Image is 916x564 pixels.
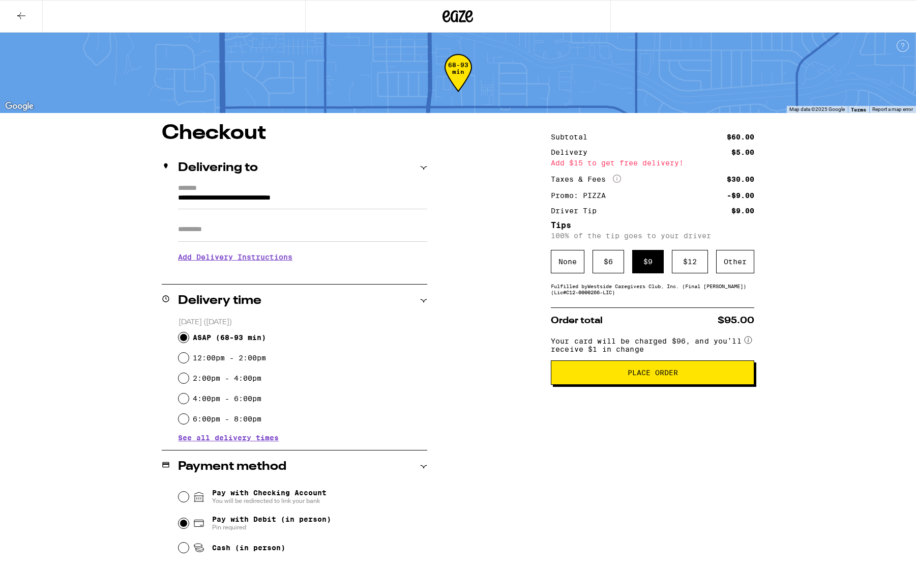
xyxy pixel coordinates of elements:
span: You will be redirected to link your bank [212,497,327,505]
div: $30.00 [727,176,754,183]
div: $ 12 [672,250,708,273]
div: Subtotal [551,133,595,140]
a: Report a map error [872,106,913,112]
span: Your card will be charged $96, and you’ll receive $1 in change [551,333,742,353]
div: Driver Tip [551,207,604,214]
span: Pay with Debit (in person) [212,515,331,523]
span: ASAP (68-93 min) [193,333,266,342]
div: Fulfilled by Westside Caregivers Club, Inc. (Final [PERSON_NAME]) (Lic# C12-0000266-LIC ) [551,283,754,295]
div: Promo: PIZZA [551,192,613,199]
h2: Delivering to [178,162,258,174]
span: Pay with Checking Account [212,489,327,505]
button: See all delivery times [178,434,279,441]
p: 100% of the tip goes to your driver [551,232,754,240]
div: Taxes & Fees [551,175,621,184]
p: [DATE] ([DATE]) [179,318,427,327]
span: Pin required [212,523,331,531]
a: Terms [851,106,866,112]
div: Other [716,250,754,273]
div: $ 6 [593,250,624,273]
h1: Checkout [162,123,427,144]
a: Open this area in Google Maps (opens a new window) [3,100,36,113]
div: $60.00 [727,133,754,140]
button: Place Order [551,360,754,385]
label: 6:00pm - 8:00pm [193,415,261,423]
h2: Payment method [178,461,286,473]
span: Order total [551,316,603,325]
span: Cash (in person) [212,544,285,552]
p: We'll contact you at when we arrive [178,269,427,277]
div: Add $15 to get free delivery! [551,159,754,166]
label: 12:00pm - 2:00pm [193,354,266,362]
div: -$9.00 [727,192,754,199]
div: $5.00 [731,149,754,156]
div: None [551,250,584,273]
h2: Delivery time [178,295,261,307]
label: 4:00pm - 6:00pm [193,394,261,403]
span: Place Order [628,369,678,376]
span: $95.00 [718,316,754,325]
img: Google [3,100,36,113]
h3: Add Delivery Instructions [178,245,427,269]
label: 2:00pm - 4:00pm [193,374,261,382]
h5: Tips [551,221,754,230]
div: Delivery [551,149,595,156]
div: $9.00 [731,207,754,214]
div: 68-93 min [445,62,472,100]
div: $ 9 [632,250,664,273]
span: Map data ©2025 Google [789,106,845,112]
